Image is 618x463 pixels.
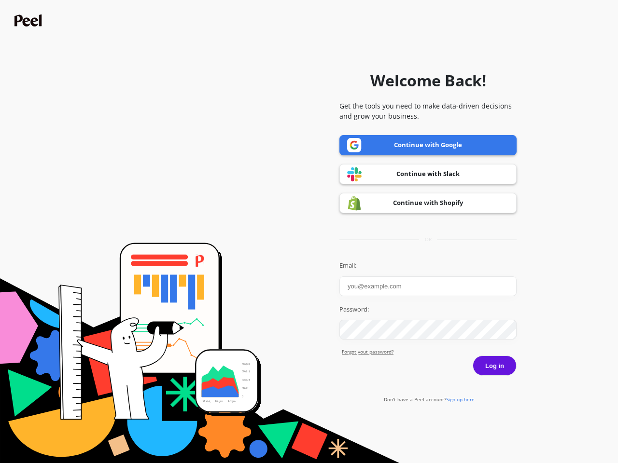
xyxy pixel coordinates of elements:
[347,167,362,182] img: Slack logo
[339,193,517,213] a: Continue with Shopify
[339,305,517,314] label: Password:
[342,348,517,355] a: Forgot yout password?
[339,236,517,243] div: or
[14,14,44,27] img: Peel
[339,164,517,184] a: Continue with Slack
[473,355,517,376] button: Log in
[339,261,517,271] label: Email:
[339,135,517,155] a: Continue with Google
[446,396,475,403] span: Sign up here
[339,276,517,296] input: you@example.com
[339,101,517,121] p: Get the tools you need to make data-driven decisions and grow your business.
[347,138,362,152] img: Google logo
[347,196,362,211] img: Shopify logo
[384,396,475,403] a: Don't have a Peel account?Sign up here
[370,69,486,92] h1: Welcome Back!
